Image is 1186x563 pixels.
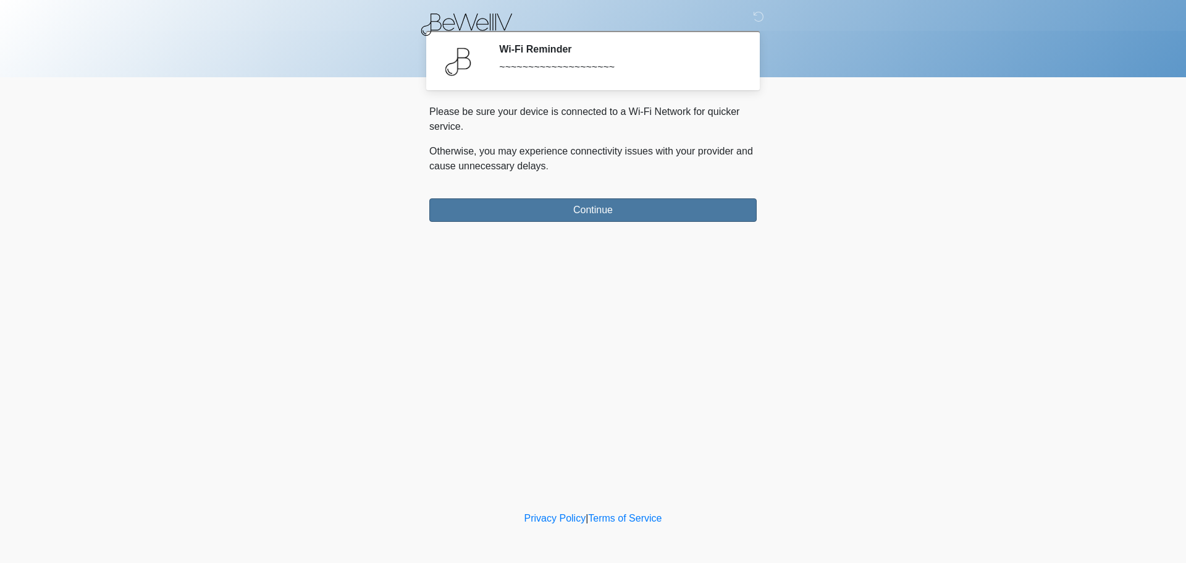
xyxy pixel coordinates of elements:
[499,43,738,55] h2: Wi-Fi Reminder
[417,9,521,38] img: BeWell IV Logo
[439,43,476,80] img: Agent Avatar
[546,161,549,171] span: .
[588,513,662,523] a: Terms of Service
[499,60,738,75] div: ~~~~~~~~~~~~~~~~~~~~
[429,144,757,174] p: Otherwise, you may experience connectivity issues with your provider and cause unnecessary delays
[586,513,588,523] a: |
[429,104,757,134] p: Please be sure your device is connected to a Wi-Fi Network for quicker service.
[524,513,586,523] a: Privacy Policy
[429,198,757,222] button: Continue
